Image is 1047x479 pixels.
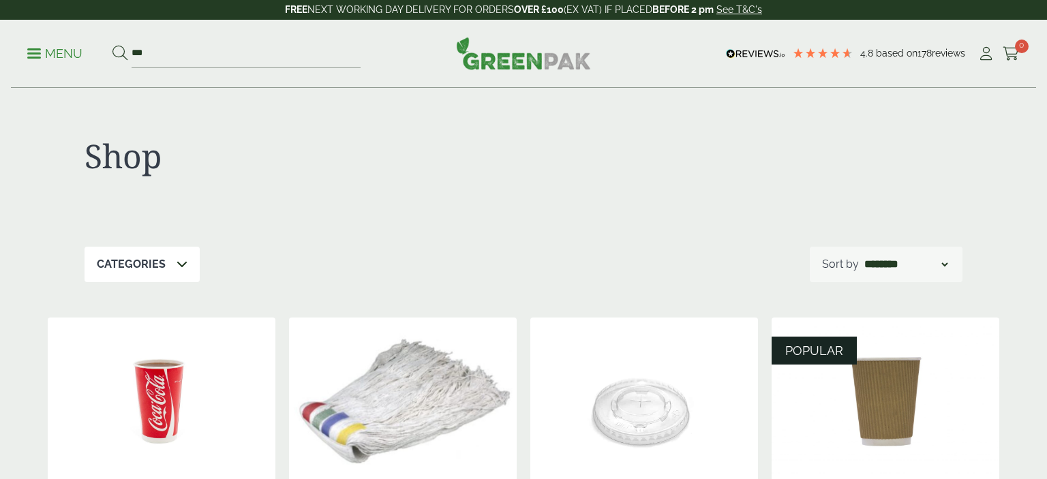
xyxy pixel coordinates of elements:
[1003,47,1020,61] i: Cart
[932,48,965,59] span: reviews
[876,48,917,59] span: Based on
[726,49,785,59] img: REVIEWS.io
[716,4,762,15] a: See T&C's
[27,46,82,62] p: Menu
[862,256,950,273] select: Shop order
[822,256,859,273] p: Sort by
[97,256,166,273] p: Categories
[456,37,591,69] img: GreenPak Supplies
[792,47,853,59] div: 4.78 Stars
[1015,40,1029,53] span: 0
[514,4,564,15] strong: OVER £100
[652,4,714,15] strong: BEFORE 2 pm
[785,343,843,358] span: POPULAR
[285,4,307,15] strong: FREE
[27,46,82,59] a: Menu
[917,48,932,59] span: 178
[977,47,995,61] i: My Account
[85,136,523,176] h1: Shop
[860,48,876,59] span: 4.8
[1003,44,1020,64] a: 0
